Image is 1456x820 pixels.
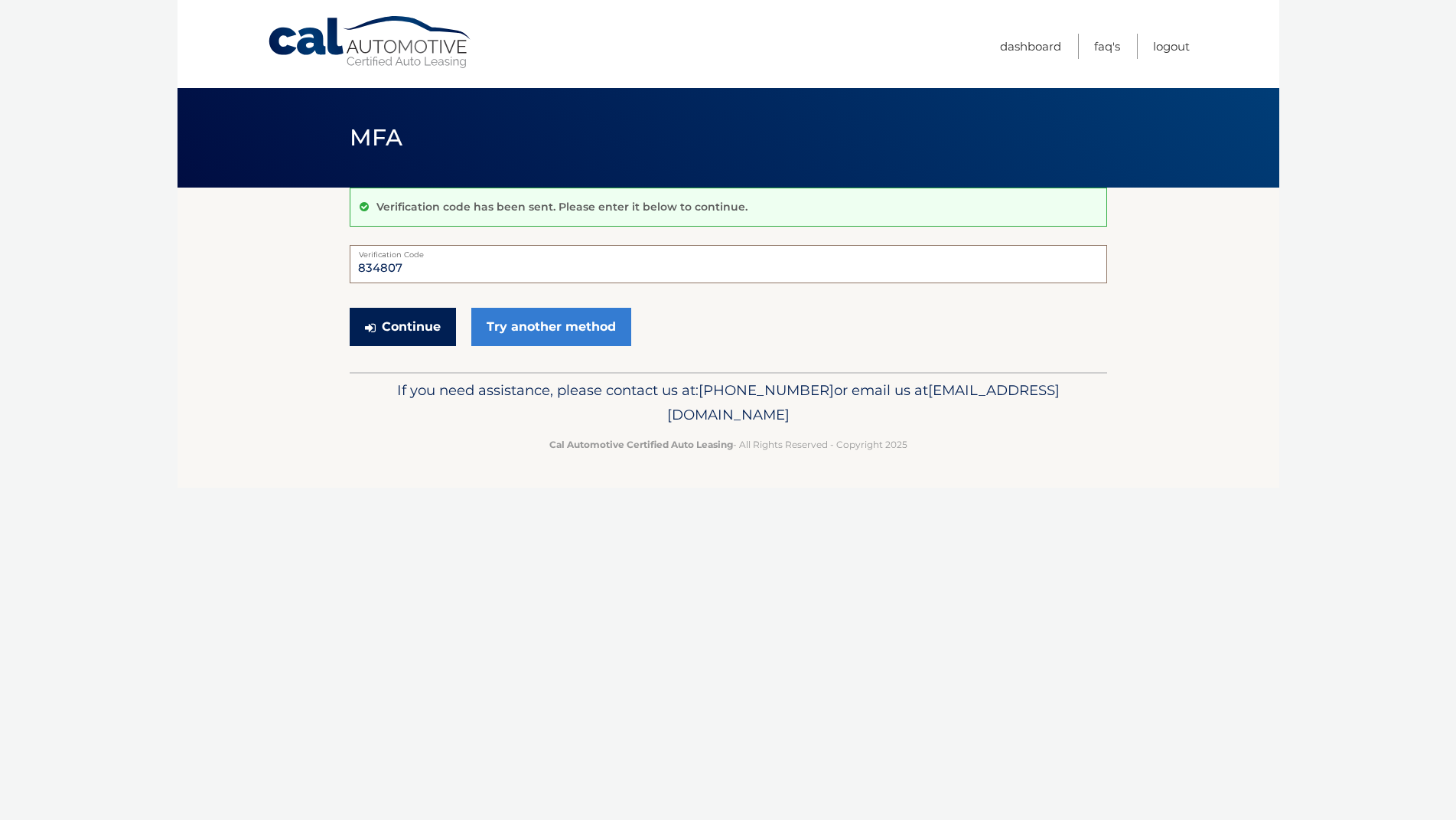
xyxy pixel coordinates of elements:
[1094,34,1120,59] a: FAQ's
[376,200,748,214] p: Verification code has been sent. Please enter it below to continue.
[549,439,733,450] strong: Cal Automotive Certified Auto Leasing
[1153,34,1190,59] a: Logout
[360,378,1097,427] p: If you need assistance, please contact us at: or email us at
[471,308,631,346] a: Try another method
[350,123,403,152] span: MFA
[1000,34,1061,59] a: Dashboard
[667,381,1060,423] span: [EMAIL_ADDRESS][DOMAIN_NAME]
[699,381,834,399] span: [PHONE_NUMBER]
[267,15,474,70] a: Cal Automotive
[350,308,456,346] button: Continue
[350,245,1107,283] input: Verification Code
[360,436,1097,452] p: - All Rights Reserved - Copyright 2025
[350,245,1107,257] label: Verification Code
